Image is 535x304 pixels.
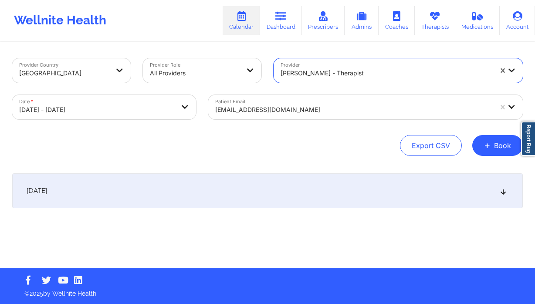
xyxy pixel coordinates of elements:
[150,64,240,83] div: All Providers
[455,6,500,35] a: Medications
[302,6,345,35] a: Prescribers
[260,6,302,35] a: Dashboard
[19,64,109,83] div: [GEOGRAPHIC_DATA]
[345,6,379,35] a: Admins
[472,135,523,156] button: +Book
[19,100,174,119] div: [DATE] - [DATE]
[415,6,455,35] a: Therapists
[27,186,47,195] span: [DATE]
[18,283,517,298] p: © 2025 by Wellnite Health
[500,6,535,35] a: Account
[223,6,260,35] a: Calendar
[400,135,462,156] button: Export CSV
[281,64,492,83] div: [PERSON_NAME] - therapist
[379,6,415,35] a: Coaches
[521,122,535,156] a: Report Bug
[484,143,491,148] span: +
[215,100,492,119] div: [EMAIL_ADDRESS][DOMAIN_NAME]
